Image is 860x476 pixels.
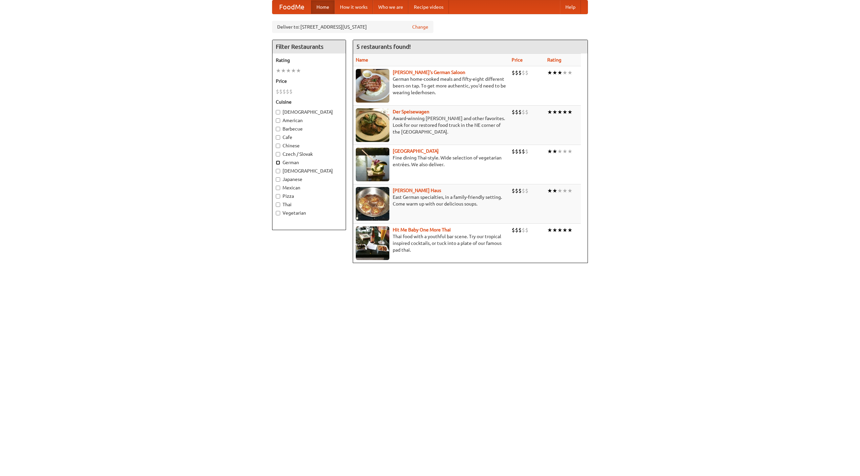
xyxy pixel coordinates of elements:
li: ★ [557,226,562,234]
label: German [276,159,342,166]
input: Mexican [276,186,280,190]
li: $ [525,69,528,76]
li: ★ [567,148,572,155]
li: $ [515,108,518,116]
li: $ [279,88,283,95]
input: American [276,118,280,123]
li: $ [518,187,522,194]
li: $ [515,226,518,234]
label: [DEMOGRAPHIC_DATA] [276,168,342,174]
li: $ [512,148,515,155]
input: Barbecue [276,127,280,131]
li: $ [522,69,525,76]
a: [PERSON_NAME] Haus [393,188,441,193]
li: ★ [547,148,552,155]
li: ★ [562,108,567,116]
li: ★ [567,187,572,194]
label: Pizza [276,193,342,199]
li: ★ [291,67,296,74]
li: $ [525,187,528,194]
ng-pluralize: 5 restaurants found! [356,43,411,50]
a: Change [412,24,428,30]
input: Czech / Slovak [276,152,280,156]
img: esthers.jpg [356,69,389,103]
li: $ [518,226,522,234]
li: $ [522,187,525,194]
li: $ [276,88,279,95]
li: $ [525,148,528,155]
a: Der Speisewagen [393,109,429,114]
h5: Price [276,78,342,84]
label: [DEMOGRAPHIC_DATA] [276,109,342,115]
li: ★ [286,67,291,74]
li: $ [283,88,286,95]
b: [PERSON_NAME]'s German Saloon [393,70,465,75]
li: $ [512,187,515,194]
li: ★ [547,108,552,116]
a: Recipe videos [408,0,449,14]
input: Thai [276,203,280,207]
input: Chinese [276,144,280,148]
input: Japanese [276,177,280,182]
label: Chinese [276,142,342,149]
p: German home-cooked meals and fifty-eight different beers on tap. To get more authentic, you'd nee... [356,76,506,96]
a: Rating [547,57,561,63]
a: Name [356,57,368,63]
a: Hit Me Baby One More Thai [393,227,451,232]
img: kohlhaus.jpg [356,187,389,221]
h5: Rating [276,57,342,64]
a: Help [560,0,581,14]
input: German [276,160,280,165]
li: $ [289,88,293,95]
li: $ [518,108,522,116]
div: Deliver to: [STREET_ADDRESS][US_STATE] [272,21,433,33]
li: $ [286,88,289,95]
li: ★ [552,187,557,194]
li: ★ [557,69,562,76]
p: Thai food with a youthful bar scene. Try our tropical inspired cocktails, or tuck into a plate of... [356,233,506,253]
label: Japanese [276,176,342,183]
li: ★ [547,187,552,194]
li: ★ [276,67,281,74]
img: babythai.jpg [356,226,389,260]
p: Fine dining Thai-style. Wide selection of vegetarian entrées. We also deliver. [356,154,506,168]
li: $ [525,226,528,234]
li: ★ [567,108,572,116]
li: ★ [547,69,552,76]
li: ★ [562,226,567,234]
li: ★ [557,108,562,116]
li: $ [512,226,515,234]
li: ★ [296,67,301,74]
a: Home [311,0,335,14]
label: American [276,117,342,124]
li: $ [522,108,525,116]
a: How it works [335,0,373,14]
li: $ [512,108,515,116]
img: satay.jpg [356,148,389,181]
li: ★ [567,69,572,76]
li: ★ [562,148,567,155]
a: Price [512,57,523,63]
li: ★ [552,148,557,155]
li: $ [515,187,518,194]
li: $ [515,148,518,155]
input: Cafe [276,135,280,140]
input: [DEMOGRAPHIC_DATA] [276,169,280,173]
a: Who we are [373,0,408,14]
label: Mexican [276,184,342,191]
label: Barbecue [276,125,342,132]
li: $ [522,226,525,234]
label: Thai [276,201,342,208]
li: ★ [547,226,552,234]
p: Award-winning [PERSON_NAME] and other favorites. Look for our restored food truck in the NE corne... [356,115,506,135]
p: East German specialties, in a family-friendly setting. Come warm up with our delicious soups. [356,194,506,207]
h5: Cuisine [276,99,342,105]
li: ★ [552,69,557,76]
input: Pizza [276,194,280,198]
img: speisewagen.jpg [356,108,389,142]
label: Cafe [276,134,342,141]
li: $ [512,69,515,76]
li: $ [518,69,522,76]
